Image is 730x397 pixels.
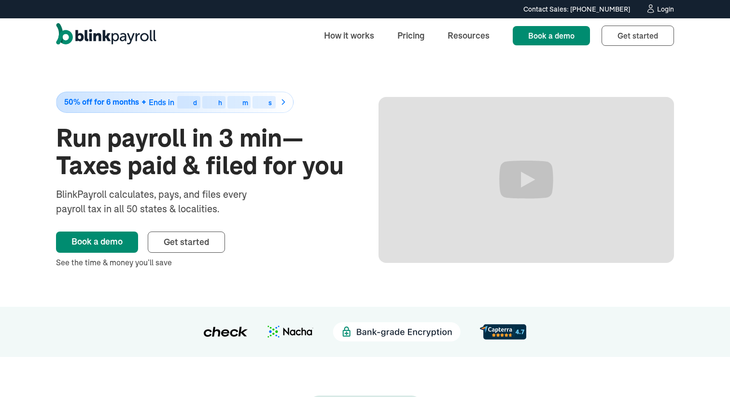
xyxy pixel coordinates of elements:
div: BlinkPayroll calculates, pays, and files every payroll tax in all 50 states & localities. [56,187,272,216]
a: Pricing [390,25,432,46]
div: See the time & money you’ll save [56,257,351,268]
a: Login [646,4,674,14]
div: m [242,99,248,106]
img: d56c0860-961d-46a8-819e-eda1494028f8.svg [480,324,526,339]
div: h [218,99,222,106]
div: s [268,99,272,106]
a: Resources [440,25,497,46]
a: 50% off for 6 monthsEnds indhms [56,92,351,113]
a: Book a demo [56,232,138,253]
div: d [193,99,197,106]
a: Get started [148,232,225,253]
span: 50% off for 6 months [64,98,139,106]
a: How it works [316,25,382,46]
iframe: Run Payroll in 3 min with BlinkPayroll [379,97,674,263]
span: Get started [164,236,209,247]
h1: Run payroll in 3 min—Taxes paid & filed for you [56,124,351,179]
span: Book a demo [528,31,575,41]
a: Book a demo [513,26,590,45]
span: Get started [618,31,658,41]
span: Ends in [149,97,174,107]
a: Get started [602,26,674,46]
div: Contact Sales: [PHONE_NUMBER] [523,4,630,14]
div: Login [657,6,674,13]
